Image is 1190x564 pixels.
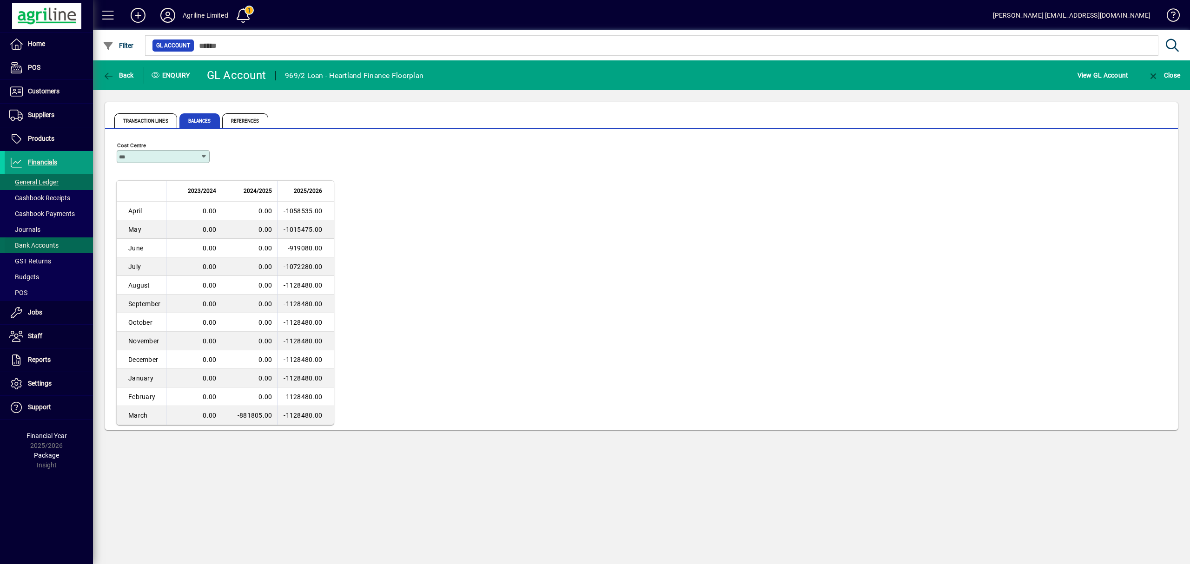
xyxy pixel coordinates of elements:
[993,8,1150,23] div: [PERSON_NAME] [EMAIL_ADDRESS][DOMAIN_NAME]
[9,210,75,217] span: Cashbook Payments
[222,220,278,239] td: 0.00
[114,113,177,128] span: Transaction lines
[179,113,220,128] span: Balances
[278,369,334,387] td: -1128480.00
[278,295,334,313] td: -1128480.00
[244,186,272,196] span: 2024/2025
[166,406,222,425] td: 0.00
[28,403,51,411] span: Support
[278,202,334,220] td: -1058535.00
[188,186,216,196] span: 2023/2024
[1138,67,1190,84] app-page-header-button: Close enquiry
[117,257,166,276] td: July
[222,257,278,276] td: 0.00
[117,295,166,313] td: September
[28,40,45,47] span: Home
[278,332,334,350] td: -1128480.00
[278,257,334,276] td: -1072280.00
[117,276,166,295] td: August
[207,68,266,83] div: GL Account
[166,257,222,276] td: 0.00
[117,142,146,149] mat-label: Cost Centre
[278,350,334,369] td: -1128480.00
[5,206,93,222] a: Cashbook Payments
[103,72,134,79] span: Back
[222,387,278,406] td: 0.00
[123,7,153,24] button: Add
[9,289,27,296] span: POS
[166,295,222,313] td: 0.00
[278,313,334,332] td: -1128480.00
[9,273,39,281] span: Budgets
[222,276,278,295] td: 0.00
[103,42,134,49] span: Filter
[222,369,278,387] td: 0.00
[9,226,40,233] span: Journals
[117,387,166,406] td: February
[28,87,59,95] span: Customers
[5,80,93,103] a: Customers
[5,396,93,419] a: Support
[5,253,93,269] a: GST Returns
[5,190,93,206] a: Cashbook Receipts
[9,194,70,202] span: Cashbook Receipts
[117,313,166,332] td: October
[5,301,93,324] a: Jobs
[117,350,166,369] td: December
[278,387,334,406] td: -1128480.00
[166,239,222,257] td: 0.00
[5,174,93,190] a: General Ledger
[222,313,278,332] td: 0.00
[222,332,278,350] td: 0.00
[34,452,59,459] span: Package
[278,406,334,425] td: -1128480.00
[117,369,166,387] td: January
[28,135,54,142] span: Products
[5,33,93,56] a: Home
[5,372,93,395] a: Settings
[5,127,93,151] a: Products
[9,257,51,265] span: GST Returns
[294,186,322,196] span: 2025/2026
[278,276,334,295] td: -1128480.00
[28,158,57,166] span: Financials
[166,350,222,369] td: 0.00
[28,332,42,340] span: Staff
[222,239,278,257] td: 0.00
[166,369,222,387] td: 0.00
[117,406,166,425] td: March
[5,56,93,79] a: POS
[166,332,222,350] td: 0.00
[278,239,334,257] td: -919080.00
[1078,68,1129,83] span: View GL Account
[156,41,190,50] span: GL Account
[183,8,228,23] div: Agriline Limited
[5,104,93,127] a: Suppliers
[93,67,144,84] app-page-header-button: Back
[5,269,93,285] a: Budgets
[28,380,52,387] span: Settings
[222,406,278,425] td: -881805.00
[1145,67,1183,84] button: Close
[5,325,93,348] a: Staff
[28,64,40,71] span: POS
[166,276,222,295] td: 0.00
[5,237,93,253] a: Bank Accounts
[222,113,268,128] span: References
[285,68,423,83] div: 969/2 Loan - Heartland Finance Floorplan
[5,285,93,301] a: POS
[100,67,136,84] button: Back
[117,202,166,220] td: April
[166,313,222,332] td: 0.00
[222,295,278,313] td: 0.00
[9,242,59,249] span: Bank Accounts
[5,222,93,237] a: Journals
[26,432,67,439] span: Financial Year
[28,308,42,316] span: Jobs
[144,68,200,83] div: Enquiry
[166,220,222,239] td: 0.00
[9,178,59,186] span: General Ledger
[278,220,334,239] td: -1015475.00
[28,111,54,118] span: Suppliers
[117,239,166,257] td: June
